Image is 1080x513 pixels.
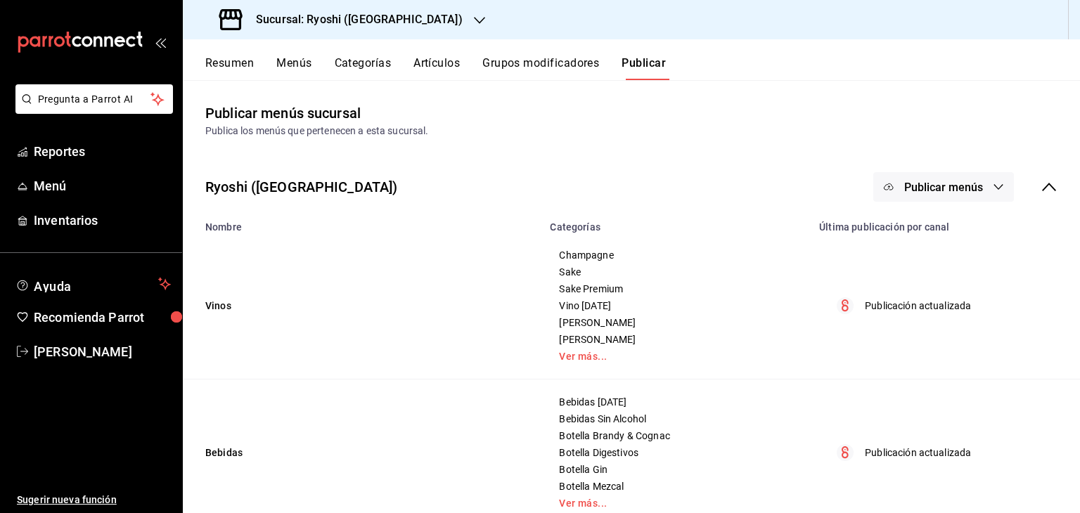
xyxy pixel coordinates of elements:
span: Recomienda Parrot [34,308,171,327]
a: Pregunta a Parrot AI [10,102,173,117]
button: Artículos [413,56,460,80]
th: Última publicación por canal [811,213,1080,233]
button: Publicar menús [873,172,1014,202]
div: Publica los menús que pertenecen a esta sucursal. [205,124,1057,138]
span: [PERSON_NAME] [559,335,793,344]
span: Champagne [559,250,793,260]
span: Publicar menús [904,181,983,194]
span: Vino [DATE] [559,301,793,311]
th: Nombre [183,213,541,233]
span: Botella Mezcal [559,481,793,491]
span: Sake Premium [559,284,793,294]
button: Grupos modificadores [482,56,599,80]
span: Botella Digestivos [559,448,793,457]
span: Sugerir nueva función [17,493,171,507]
p: Publicación actualizada [865,299,971,313]
button: Menús [276,56,311,80]
p: Publicación actualizada [865,446,971,460]
span: [PERSON_NAME] [559,318,793,327]
span: Ayuda [34,275,153,292]
span: Menú [34,176,171,195]
h3: Sucursal: Ryoshi ([GEOGRAPHIC_DATA]) [245,11,463,28]
span: Botella Brandy & Cognac [559,431,793,441]
div: Ryoshi ([GEOGRAPHIC_DATA]) [205,176,397,197]
span: Reportes [34,142,171,161]
button: Publicar [622,56,666,80]
a: Ver más... [559,498,793,508]
button: Categorías [335,56,392,80]
span: Bebidas Sin Alcohol [559,414,793,424]
span: [PERSON_NAME] [34,342,171,361]
span: Sake [559,267,793,277]
th: Categorías [541,213,811,233]
span: Botella Gin [559,465,793,474]
button: Pregunta a Parrot AI [15,84,173,114]
div: navigation tabs [205,56,1080,80]
span: Inventarios [34,211,171,230]
td: Vinos [183,233,541,379]
a: Ver más... [559,351,793,361]
span: Bebidas [DATE] [559,397,793,407]
button: Resumen [205,56,254,80]
button: open_drawer_menu [155,37,166,48]
div: Publicar menús sucursal [205,103,361,124]
span: Pregunta a Parrot AI [38,92,151,107]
